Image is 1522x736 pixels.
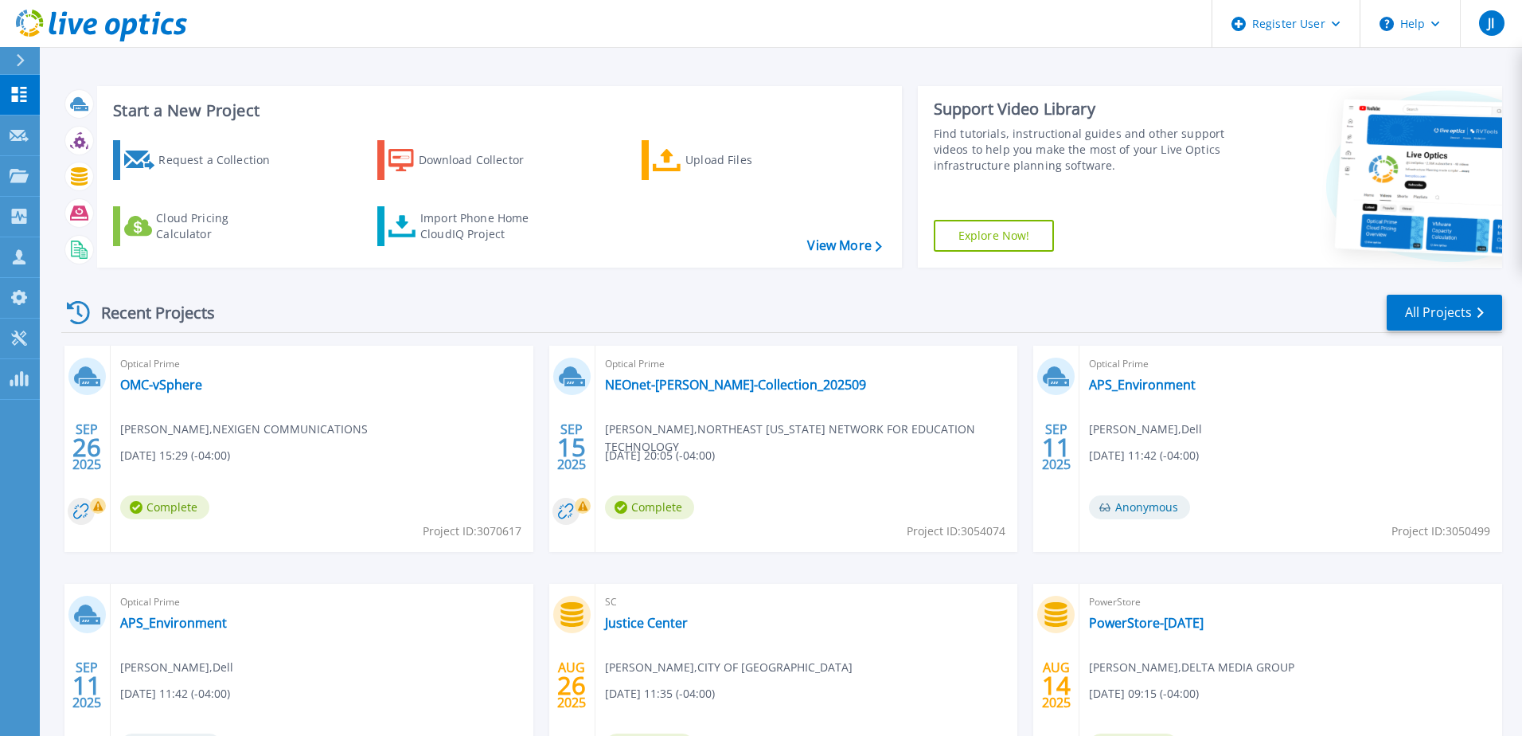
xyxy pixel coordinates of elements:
[556,656,587,714] div: AUG 2025
[120,615,227,631] a: APS_Environment
[158,144,286,176] div: Request a Collection
[72,679,101,692] span: 11
[120,495,209,519] span: Complete
[120,593,524,611] span: Optical Prime
[1391,523,1490,540] span: Project ID: 3050499
[934,99,1231,119] div: Support Video Library
[605,659,853,676] span: [PERSON_NAME] , CITY OF [GEOGRAPHIC_DATA]
[1089,377,1196,393] a: APS_Environment
[605,421,1018,456] span: [PERSON_NAME] , NORTHEAST [US_STATE] NETWORK FOR EDUCATION TECHNOLOGY
[556,418,587,476] div: SEP 2025
[1089,615,1204,631] a: PowerStore-[DATE]
[1041,656,1071,714] div: AUG 2025
[377,140,555,180] a: Download Collector
[113,206,291,246] a: Cloud Pricing Calculator
[1089,495,1190,519] span: Anonymous
[642,140,819,180] a: Upload Files
[1041,418,1071,476] div: SEP 2025
[120,377,202,393] a: OMC-vSphere
[605,685,715,703] span: [DATE] 11:35 (-04:00)
[120,355,524,373] span: Optical Prime
[120,447,230,464] span: [DATE] 15:29 (-04:00)
[557,679,586,692] span: 26
[605,615,688,631] a: Justice Center
[557,440,586,454] span: 15
[120,421,368,438] span: [PERSON_NAME] , NEXIGEN COMMUNICATIONS
[61,293,236,332] div: Recent Projects
[419,144,546,176] div: Download Collector
[605,495,694,519] span: Complete
[934,126,1231,174] div: Find tutorials, instructional guides and other support videos to help you make the most of your L...
[120,659,233,676] span: [PERSON_NAME] , Dell
[934,220,1055,252] a: Explore Now!
[420,210,544,242] div: Import Phone Home CloudIQ Project
[1089,659,1294,676] span: [PERSON_NAME] , DELTA MEDIA GROUP
[1042,679,1071,692] span: 14
[605,355,1009,373] span: Optical Prime
[113,102,881,119] h3: Start a New Project
[72,656,102,714] div: SEP 2025
[685,144,813,176] div: Upload Files
[1089,685,1199,703] span: [DATE] 09:15 (-04:00)
[156,210,283,242] div: Cloud Pricing Calculator
[72,440,101,454] span: 26
[1488,17,1494,29] span: JI
[1089,447,1199,464] span: [DATE] 11:42 (-04:00)
[907,523,1005,540] span: Project ID: 3054074
[1089,421,1202,438] span: [PERSON_NAME] , Dell
[1042,440,1071,454] span: 11
[1387,295,1502,331] a: All Projects
[807,238,881,253] a: View More
[605,377,866,393] a: NEOnet-[PERSON_NAME]-Collection_202509
[72,418,102,476] div: SEP 2025
[120,685,230,703] span: [DATE] 11:42 (-04:00)
[1089,355,1493,373] span: Optical Prime
[1089,593,1493,611] span: PowerStore
[605,593,1009,611] span: SC
[113,140,291,180] a: Request a Collection
[423,523,521,540] span: Project ID: 3070617
[605,447,715,464] span: [DATE] 20:05 (-04:00)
